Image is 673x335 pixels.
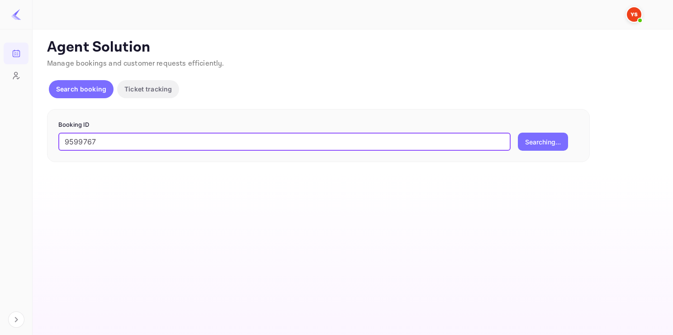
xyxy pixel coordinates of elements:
button: Expand navigation [8,311,24,328]
p: Agent Solution [47,38,657,57]
p: Booking ID [58,120,578,129]
p: Search booking [56,84,106,94]
button: Searching... [518,133,568,151]
a: Customers [4,65,28,86]
a: Bookings [4,43,28,63]
img: LiteAPI [11,9,22,20]
input: Enter Booking ID (e.g., 63782194) [58,133,511,151]
img: Yandex Support [627,7,641,22]
span: Manage bookings and customer requests efficiently. [47,59,224,68]
p: Ticket tracking [124,84,172,94]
